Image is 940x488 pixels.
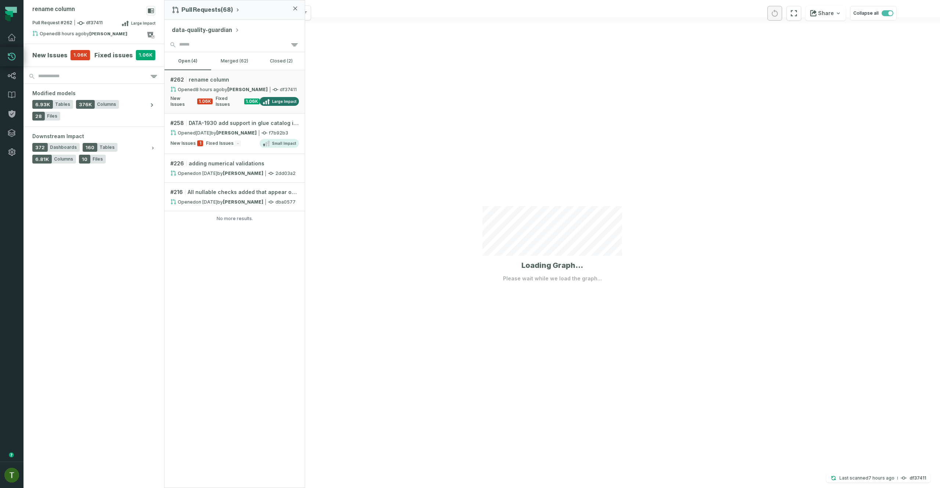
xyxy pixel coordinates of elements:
[172,26,239,35] button: data-quality-guardian
[189,119,299,127] span: DATA-1930 add support in glue catalog in etl process
[164,52,211,70] button: open (4)
[32,155,52,164] span: 6.81K
[32,50,155,60] button: New Issues1.06KFixed issues1.06K
[216,96,243,107] span: Fixed Issues
[170,96,196,107] span: New Issues
[806,6,846,21] button: Share
[32,6,75,13] div: rename column
[868,475,894,481] relative-time: Sep 1, 2025, 11:26 AM GMT+3
[89,32,127,36] strong: Yaniv Bordeynik (Yaniv Bordeynik)
[170,86,299,93] div: df37411
[70,50,90,60] span: 1.06K
[164,70,305,114] a: #262rename columnOpened[DATE] 10:41:58 AMby[PERSON_NAME]df37411New Issues1.06KFixed Issues1.06KLa...
[196,87,222,92] relative-time: Sep 1, 2025, 10:41 AM GMT+3
[839,474,894,482] p: Last scanned
[188,189,299,196] span: All nullable checks added that appear on the doc until 18.5
[170,140,196,146] span: New Issues
[58,31,84,36] relative-time: Sep 1, 2025, 10:41 AM GMT+3
[170,86,268,93] div: Opened by
[211,52,258,70] button: merged (62)
[189,76,229,83] span: rename column
[23,127,164,169] button: Downstream Impact372Dashboards160Tables6.81KColumns10Files
[223,199,263,205] strong: Ori Machlis (ori.machlis)
[227,87,268,92] strong: Yaniv Bordeynik (Yaniv Bordeynik)
[32,133,84,140] span: Downstream Impact
[170,130,257,136] div: Opened by
[32,30,147,39] div: Opened by
[47,113,57,119] span: Files
[32,90,76,97] span: Modified models
[147,30,155,39] a: View on bitbucket
[164,154,305,183] a: #226adding numerical validationsOpened[DATE] 12:44:02 PMby[PERSON_NAME]2dd03a2
[32,112,45,121] span: 28
[79,155,90,164] span: 10
[170,119,299,127] div: # 258
[206,140,234,146] span: Fixed Issues
[244,98,260,104] span: 1.06K
[32,19,102,27] span: Pull Request #262 df37411
[196,130,211,136] relative-time: Aug 18, 2025, 6:15 PM GMT+3
[521,260,583,270] h1: Loading Graph...
[196,171,217,176] relative-time: Jun 22, 2025, 12:44 PM GMT+3
[258,52,305,70] button: closed (2)
[170,199,299,205] div: dba0577
[170,130,299,136] div: f7b92b3
[32,51,68,60] h4: New Issues
[32,143,48,152] span: 372
[94,51,133,60] h4: Fixed issues
[76,100,95,109] span: 376K
[235,140,241,146] span: -
[170,76,299,83] div: # 262
[189,160,264,167] span: adding numerical validations
[32,100,53,109] span: 6.93K
[170,199,263,205] div: Opened by
[223,171,263,176] strong: Ori Machlis (ori.machlis)
[8,452,15,458] div: Tooltip anchor
[272,140,296,146] span: Small Impact
[131,20,155,26] span: Large Impact
[910,476,926,480] h4: df37411
[172,6,241,14] button: Pull Requests(68)
[170,160,299,167] div: # 226
[164,183,305,211] a: #216All nullable checks added that appear on the doc until 18.5Opened[DATE] 5:15:50 PMby[PERSON_N...
[55,101,70,107] span: Tables
[216,130,257,136] strong: Tal Tilayov (Tal Tilayov)
[197,98,213,104] span: 1.06K
[196,199,217,205] relative-time: May 18, 2025, 5:15 PM GMT+3
[83,143,97,152] span: 160
[826,474,930,482] button: Last scanned[DATE] 11:26:58 AMdf37411
[4,468,19,482] img: avatar of Tomer Galun
[850,6,897,21] button: Collapse all
[164,114,305,154] a: #258DATA-1930 add support in glue catalog in etl processOpened[DATE] 6:15:13 PMby[PERSON_NAME]f7b...
[54,156,73,162] span: Columns
[170,170,299,176] div: 2dd03a2
[100,144,115,150] span: Tables
[170,189,299,196] div: # 216
[164,216,305,222] div: No more results.
[136,50,155,60] span: 1.06K
[93,156,103,162] span: Files
[272,98,296,104] span: Large Impact
[97,101,116,107] span: Columns
[503,275,602,282] p: Please wait while we load the graph...
[170,170,263,176] div: Opened by
[197,140,203,146] span: 1
[23,84,164,126] button: Modified models6.93KTables376KColumns28Files
[50,144,77,150] span: Dashboards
